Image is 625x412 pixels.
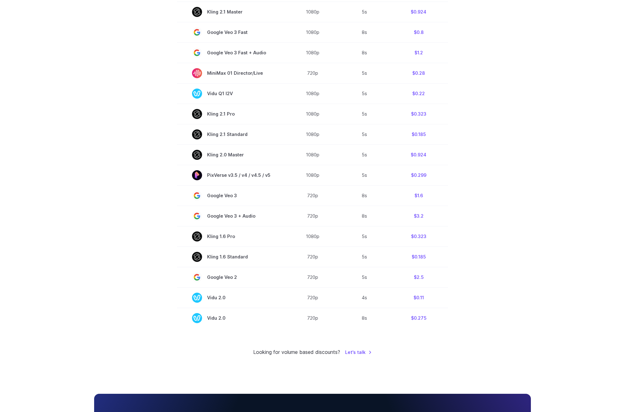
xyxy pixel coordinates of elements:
td: 720p [286,206,339,226]
td: $0.924 [389,144,448,165]
span: Vidu Q1 I2V [192,89,270,99]
td: 5s [339,165,389,185]
td: $0.924 [389,2,448,22]
td: 1080p [286,124,339,144]
td: 1080p [286,2,339,22]
td: 8s [339,206,389,226]
span: Google Veo 3 [192,191,270,201]
td: 1080p [286,144,339,165]
td: 5s [339,267,389,287]
span: Kling 2.1 Standard [192,129,270,139]
td: $0.11 [389,287,448,308]
td: $0.185 [389,124,448,144]
td: $0.28 [389,63,448,83]
td: $0.275 [389,308,448,328]
td: 720p [286,287,339,308]
td: 720p [286,247,339,267]
td: 8s [339,185,389,206]
td: $0.185 [389,247,448,267]
span: Google Veo 2 [192,272,270,282]
td: 1080p [286,22,339,42]
td: 5s [339,124,389,144]
td: 720p [286,185,339,206]
td: 720p [286,63,339,83]
td: 1080p [286,165,339,185]
span: Google Veo 3 Fast [192,27,270,37]
td: $3.2 [389,206,448,226]
span: Vidu 2.0 [192,313,270,323]
td: 720p [286,267,339,287]
td: $0.299 [389,165,448,185]
td: 8s [339,22,389,42]
td: $0.8 [389,22,448,42]
span: Google Veo 3 Fast + Audio [192,48,270,58]
span: Kling 1.6 Standard [192,252,270,262]
small: Looking for volume based discounts? [253,348,340,356]
span: MiniMax 01 Director/Live [192,68,270,78]
td: 5s [339,63,389,83]
td: 5s [339,226,389,247]
td: 5s [339,144,389,165]
td: $2.5 [389,267,448,287]
td: 5s [339,2,389,22]
td: $0.22 [389,83,448,104]
span: Vidu 2.0 [192,293,270,303]
td: 1080p [286,83,339,104]
span: Kling 1.6 Pro [192,231,270,241]
td: 4s [339,287,389,308]
td: 1080p [286,42,339,63]
td: $0.323 [389,226,448,247]
td: 720p [286,308,339,328]
td: $1.2 [389,42,448,63]
td: 5s [339,83,389,104]
span: PixVerse v3.5 / v4 / v4.5 / v5 [192,170,270,180]
td: 5s [339,247,389,267]
td: 8s [339,42,389,63]
td: 1080p [286,104,339,124]
td: $1.6 [389,185,448,206]
span: Kling 2.1 Pro [192,109,270,119]
span: Google Veo 3 + Audio [192,211,270,221]
td: 8s [339,308,389,328]
a: Let's talk [345,349,372,356]
td: 5s [339,104,389,124]
td: 1080p [286,226,339,247]
span: Kling 2.1 Master [192,7,270,17]
span: Kling 2.0 Master [192,150,270,160]
td: $0.323 [389,104,448,124]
